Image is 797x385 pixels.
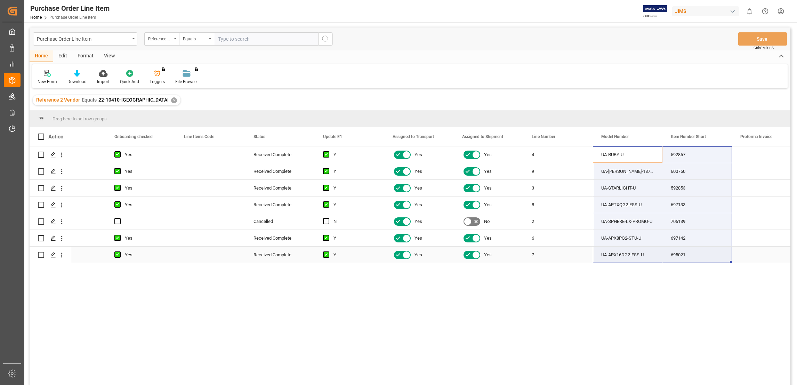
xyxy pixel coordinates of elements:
[30,180,71,196] div: Press SPACE to select this row.
[253,247,306,263] div: Received Complete
[662,230,732,246] div: 697142
[37,180,106,196] div: OJ
[30,146,71,163] div: Press SPACE to select this row.
[523,247,593,263] div: 7
[125,180,167,196] div: Yes
[414,147,422,163] span: Yes
[523,230,593,246] div: 6
[30,213,71,230] div: Press SPACE to select this row.
[484,147,492,163] span: Yes
[120,79,139,85] div: Quick Add
[662,180,732,196] div: 592853
[393,134,434,139] span: Assigned to Transport
[523,146,593,163] div: 4
[672,6,739,16] div: JIMS
[253,163,306,179] div: Received Complete
[333,247,376,263] div: Y
[253,180,306,196] div: Received Complete
[523,180,593,196] div: 3
[414,247,422,263] span: Yes
[318,32,333,46] button: search button
[484,247,492,263] span: Yes
[125,230,167,246] div: Yes
[593,213,662,230] div: UA-SPHERE-LX-PROMO-U
[184,134,214,139] span: Line Items Code
[37,247,106,263] div: OJ
[179,32,214,46] button: open menu
[144,32,179,46] button: open menu
[33,32,137,46] button: open menu
[30,230,71,247] div: Press SPACE to select this row.
[98,97,169,103] span: 22-10410-[GEOGRAPHIC_DATA]
[323,134,342,139] span: Update E1
[662,247,732,263] div: 695021
[30,196,71,213] div: Press SPACE to select this row.
[214,32,318,46] input: Type to search
[97,79,110,85] div: Import
[662,196,732,213] div: 697133
[593,230,662,246] div: UA-APX8PG2-STU-U
[67,79,87,85] div: Download
[414,163,422,179] span: Yes
[148,34,172,42] div: Reference 2 Vendor
[253,230,306,246] div: Received Complete
[37,213,106,230] div: OJ
[72,50,99,62] div: Format
[125,247,167,263] div: Yes
[484,230,492,246] span: Yes
[757,3,773,19] button: Help Center
[30,247,71,263] div: Press SPACE to select this row.
[601,134,629,139] span: Model Number
[523,163,593,179] div: 9
[671,134,706,139] span: Item Number Short
[37,230,106,246] div: OJ
[532,134,555,139] span: Line Number
[253,214,306,230] div: Cancelled
[125,163,167,179] div: Yes
[333,163,376,179] div: Y
[593,180,662,196] div: UA-STARLIGHT-U
[37,34,130,43] div: Purchase Order Line Item
[333,214,376,230] div: N
[662,146,732,163] div: 592857
[183,34,207,42] div: Equals
[333,180,376,196] div: Y
[36,97,80,103] span: Reference 2 Vendor
[125,197,167,213] div: Yes
[662,163,732,179] div: 600760
[484,180,492,196] span: Yes
[99,50,120,62] div: View
[253,147,306,163] div: Received Complete
[662,213,732,230] div: 706139
[253,197,306,213] div: Received Complete
[484,197,492,213] span: Yes
[38,79,57,85] div: New Form
[593,247,662,263] div: UA-APX16DG2-ESS-U
[523,196,593,213] div: 8
[672,5,742,18] button: JIMS
[30,3,110,14] div: Purchase Order Line Item
[37,163,106,179] div: OJ
[48,134,63,140] div: Action
[53,50,72,62] div: Edit
[414,180,422,196] span: Yes
[114,134,153,139] span: Onboarding checked
[593,146,662,163] div: UA-RUBY-U
[333,230,376,246] div: Y
[742,3,757,19] button: show 0 new notifications
[53,116,107,121] span: Drag here to set row groups
[523,213,593,230] div: 2
[414,230,422,246] span: Yes
[484,214,490,230] span: No
[82,97,97,103] span: Equals
[593,163,662,179] div: UA-[PERSON_NAME]-187-U
[414,197,422,213] span: Yes
[171,97,177,103] div: ✕
[30,50,53,62] div: Home
[333,197,376,213] div: Y
[30,15,42,20] a: Home
[738,32,787,46] button: Save
[37,196,106,213] div: OJ
[125,147,167,163] div: Yes
[484,163,492,179] span: Yes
